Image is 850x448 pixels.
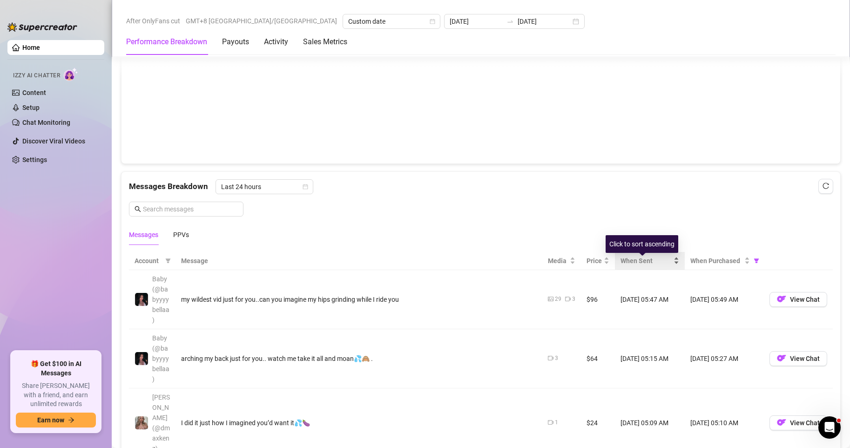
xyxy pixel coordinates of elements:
[769,357,827,364] a: OFView Chat
[581,270,615,329] td: $96
[7,22,77,32] img: logo-BBDzfeDw.svg
[685,329,764,388] td: [DATE] 05:27 AM
[777,353,786,363] img: OF
[823,183,829,189] span: reload
[126,14,180,28] span: After OnlyFans cut
[506,18,514,25] span: swap-right
[152,334,169,383] span: Baby (@babyyyybellaa)
[68,417,74,423] span: arrow-right
[769,421,827,428] a: OFView Chat
[777,418,786,427] img: OF
[769,351,827,366] button: OFView Chat
[690,256,742,266] span: When Purchased
[548,296,553,302] span: picture
[64,68,78,81] img: AI Chatter
[22,137,85,145] a: Discover Viral Videos
[264,36,288,48] div: Activity
[16,413,96,428] button: Earn nowarrow-right
[790,296,820,303] span: View Chat
[181,418,537,428] div: I did it just how I imagined you’d want it💦🍆
[621,256,672,266] span: When Sent
[615,270,685,329] td: [DATE] 05:47 AM
[129,230,158,240] div: Messages
[186,14,337,28] span: GMT+8 [GEOGRAPHIC_DATA]/[GEOGRAPHIC_DATA]
[135,352,148,365] img: Baby (@babyyyybellaa)
[163,254,173,268] span: filter
[135,206,141,212] span: search
[181,353,537,364] div: arching my back just for you.. watch me take it all and moan💦🙈 .
[129,179,833,194] div: Messages Breakdown
[790,419,820,427] span: View Chat
[615,329,685,388] td: [DATE] 05:15 AM
[548,355,553,361] span: video-camera
[13,71,60,80] span: Izzy AI Chatter
[16,360,96,378] span: 🎁 Get $100 in AI Messages
[542,252,581,270] th: Media
[555,354,558,363] div: 3
[769,298,827,305] a: OFView Chat
[769,415,827,430] button: OFView Chat
[430,19,435,24] span: calendar
[555,295,561,304] div: 29
[685,252,764,270] th: When Purchased
[818,416,841,439] iframe: Intercom live chat
[221,180,308,194] span: Last 24 hours
[572,295,575,304] div: 3
[126,36,207,48] div: Performance Breakdown
[16,381,96,409] span: Share [PERSON_NAME] with a friend, and earn unlimited rewards
[152,275,169,324] span: Baby (@babyyyybellaa)
[303,184,308,190] span: calendar
[518,16,571,27] input: End date
[173,230,189,240] div: PPVs
[143,204,238,214] input: Search messages
[790,355,820,362] span: View Chat
[548,420,553,425] span: video-camera
[565,296,571,302] span: video-camera
[175,252,542,270] th: Message
[615,252,685,270] th: When Sent
[222,36,249,48] div: Payouts
[181,294,537,305] div: my wildest vid just for you..can you imagine my hips grinding while I ride you
[587,256,602,266] span: Price
[165,258,171,264] span: filter
[22,44,40,51] a: Home
[135,256,162,266] span: Account
[548,256,568,266] span: Media
[348,14,435,28] span: Custom date
[22,104,40,111] a: Setup
[754,258,759,264] span: filter
[581,252,615,270] th: Price
[135,416,148,429] img: Kenzie (@dmaxkenz)
[769,292,827,307] button: OFView Chat
[685,270,764,329] td: [DATE] 05:49 AM
[22,89,46,96] a: Content
[22,119,70,126] a: Chat Monitoring
[752,254,761,268] span: filter
[22,156,47,163] a: Settings
[555,418,558,427] div: 1
[450,16,503,27] input: Start date
[37,416,64,424] span: Earn now
[506,18,514,25] span: to
[581,329,615,388] td: $64
[135,293,148,306] img: Baby (@babyyyybellaa)
[777,294,786,304] img: OF
[303,36,347,48] div: Sales Metrics
[606,235,678,253] div: Click to sort ascending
